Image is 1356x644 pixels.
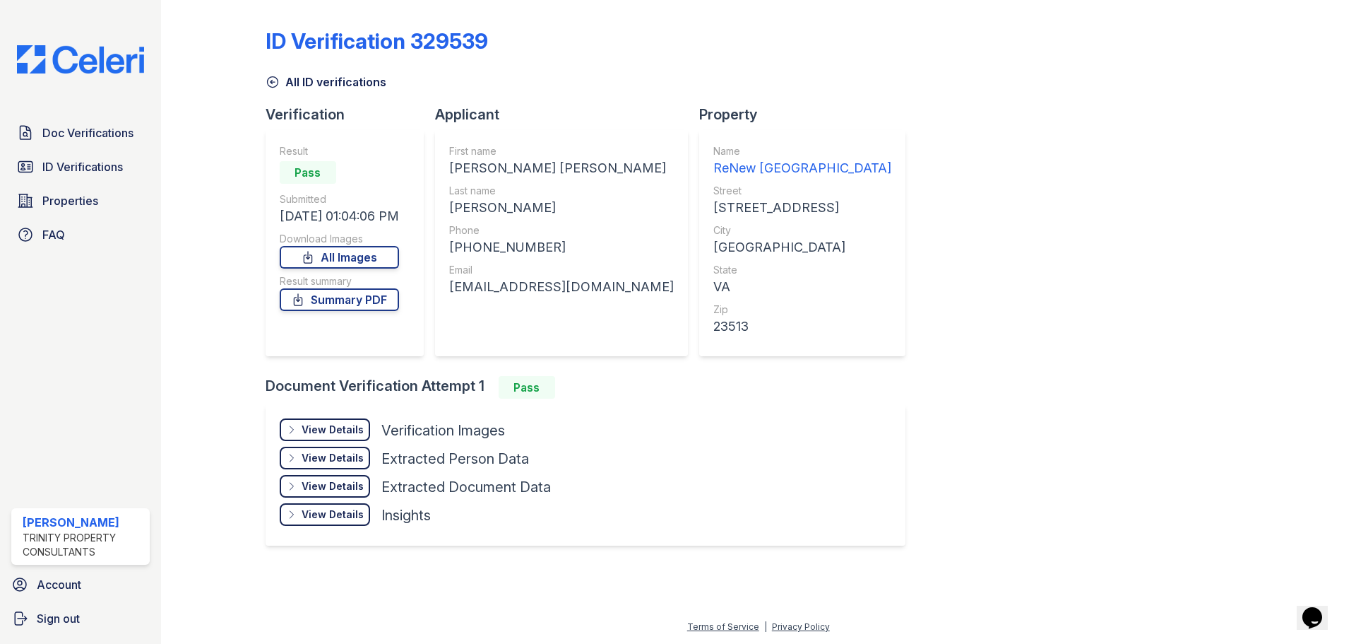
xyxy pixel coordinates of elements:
[280,288,399,311] a: Summary PDF
[449,263,674,277] div: Email
[713,317,891,336] div: 23513
[713,238,891,257] div: [GEOGRAPHIC_DATA]
[699,105,917,124] div: Property
[449,184,674,198] div: Last name
[449,223,674,238] div: Phone
[6,604,155,633] a: Sign out
[42,192,98,209] span: Properties
[266,105,435,124] div: Verification
[449,144,674,158] div: First name
[280,232,399,246] div: Download Images
[11,153,150,181] a: ID Verifications
[713,303,891,317] div: Zip
[499,376,555,399] div: Pass
[6,45,155,74] img: CE_Logo_Blue-a8612792a0a2168367f1c8372b55b34899dd931a85d93a1a3d3e32e68fde9ad4.png
[266,376,917,399] div: Document Verification Attempt 1
[381,421,505,440] div: Verification Images
[302,479,364,493] div: View Details
[37,610,80,627] span: Sign out
[266,74,386,90] a: All ID verifications
[42,226,65,243] span: FAQ
[11,187,150,215] a: Properties
[23,514,144,531] div: [PERSON_NAME]
[280,192,399,206] div: Submitted
[302,423,364,437] div: View Details
[280,161,336,184] div: Pass
[713,144,891,178] a: Name ReNew [GEOGRAPHIC_DATA]
[280,274,399,288] div: Result summary
[449,238,674,257] div: [PHONE_NUMBER]
[302,508,364,522] div: View Details
[42,158,123,175] span: ID Verifications
[449,277,674,297] div: [EMAIL_ADDRESS][DOMAIN_NAME]
[713,158,891,178] div: ReNew [GEOGRAPHIC_DATA]
[435,105,699,124] div: Applicant
[449,198,674,218] div: [PERSON_NAME]
[764,621,767,632] div: |
[713,184,891,198] div: Street
[23,531,144,559] div: Trinity Property Consultants
[302,451,364,465] div: View Details
[37,576,81,593] span: Account
[713,277,891,297] div: VA
[11,221,150,249] a: FAQ
[11,119,150,147] a: Doc Verifications
[381,505,431,525] div: Insights
[266,28,488,54] div: ID Verification 329539
[713,144,891,158] div: Name
[381,449,529,469] div: Extracted Person Data
[280,206,399,226] div: [DATE] 01:04:06 PM
[713,223,891,238] div: City
[6,570,155,599] a: Account
[280,246,399,269] a: All Images
[687,621,759,632] a: Terms of Service
[713,263,891,277] div: State
[713,198,891,218] div: [STREET_ADDRESS]
[1297,587,1342,630] iframe: chat widget
[381,477,551,497] div: Extracted Document Data
[772,621,830,632] a: Privacy Policy
[280,144,399,158] div: Result
[42,124,133,141] span: Doc Verifications
[449,158,674,178] div: [PERSON_NAME] [PERSON_NAME]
